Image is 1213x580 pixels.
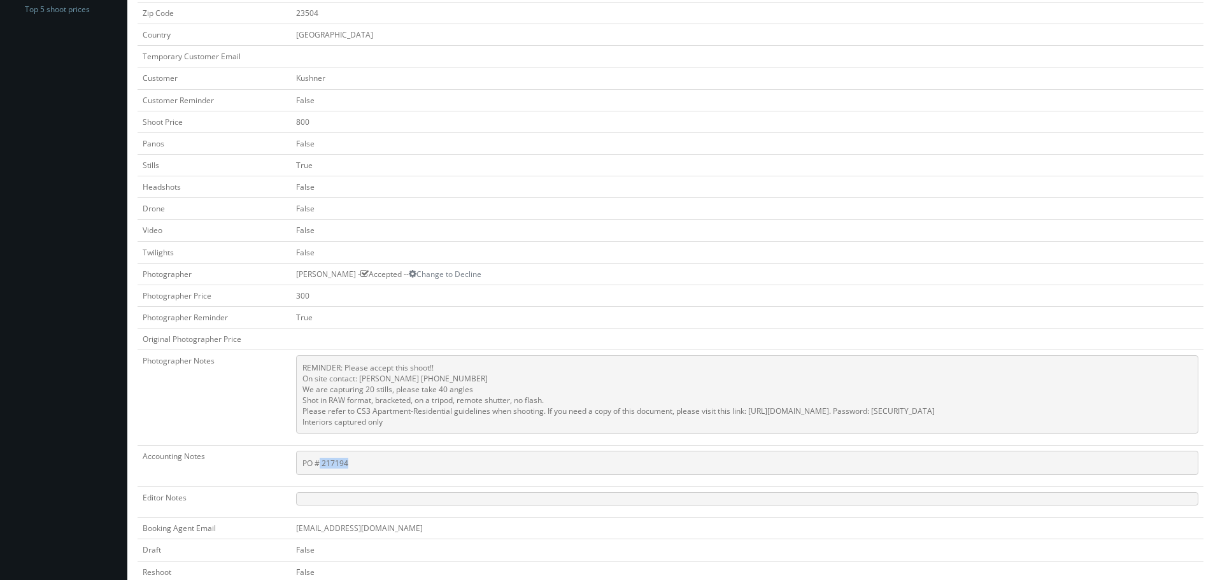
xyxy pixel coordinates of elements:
td: Panos [138,132,291,154]
td: Video [138,220,291,241]
td: Zip Code [138,2,291,24]
td: Stills [138,154,291,176]
td: Headshots [138,176,291,198]
td: False [291,176,1203,198]
td: Temporary Customer Email [138,46,291,67]
td: [GEOGRAPHIC_DATA] [291,24,1203,46]
pre: REMINDER: Please accept this shoot!! On site contact: [PERSON_NAME] [PHONE_NUMBER] We are capturi... [296,355,1198,434]
td: Editor Notes [138,487,291,518]
td: True [291,306,1203,328]
td: Photographer Price [138,285,291,306]
td: Photographer Reminder [138,306,291,328]
td: 300 [291,285,1203,306]
td: [EMAIL_ADDRESS][DOMAIN_NAME] [291,518,1203,539]
td: False [291,132,1203,154]
td: Photographer Notes [138,350,291,446]
span: Top 5 shoot prices [25,3,90,16]
td: Original Photographer Price [138,329,291,350]
td: False [291,220,1203,241]
td: 800 [291,111,1203,132]
td: Customer [138,67,291,89]
td: Twilights [138,241,291,263]
td: Kushner [291,67,1203,89]
td: Country [138,24,291,46]
a: Change to Decline [409,269,481,279]
td: False [291,241,1203,263]
td: Draft [138,539,291,561]
td: True [291,154,1203,176]
td: False [291,89,1203,111]
td: Booking Agent Email [138,518,291,539]
td: Photographer [138,263,291,285]
td: False [291,539,1203,561]
td: 23504 [291,2,1203,24]
td: Accounting Notes [138,446,291,487]
td: [PERSON_NAME] - Accepted -- [291,263,1203,285]
td: Drone [138,198,291,220]
td: False [291,198,1203,220]
td: Shoot Price [138,111,291,132]
td: Customer Reminder [138,89,291,111]
pre: PO # 217194 [296,451,1198,475]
